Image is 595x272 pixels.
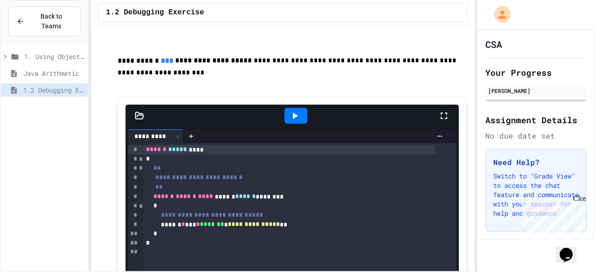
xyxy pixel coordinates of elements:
h2: Assignment Details [485,113,587,126]
iframe: chat widget [556,235,586,263]
div: No due date set [485,130,587,141]
h2: Your Progress [485,66,587,79]
iframe: chat widget [518,194,586,234]
button: Back to Teams [8,7,80,36]
h3: Need Help? [493,157,579,168]
h1: CSA [485,38,502,51]
div: [PERSON_NAME] [488,86,584,95]
span: Java Arithmetic [23,68,84,78]
div: Chat with us now!Close [4,4,64,59]
div: My Account [484,4,513,25]
p: Switch to "Grade View" to access the chat feature and communicate with your teacher for help and ... [493,172,579,218]
span: Back to Teams [30,12,73,31]
span: 1. Using Objects and Methods [24,52,84,61]
span: 1.2 Debugging Exercise [106,7,204,18]
span: 1.2 Debugging Exercise [23,85,84,95]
